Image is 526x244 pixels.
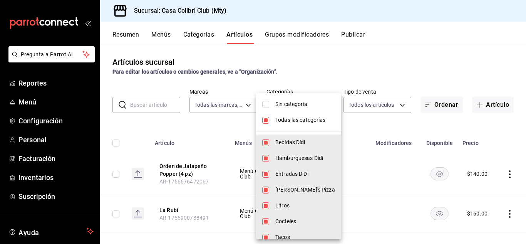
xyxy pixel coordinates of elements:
span: Bebidas Didi [275,138,335,146]
span: Cocteles [275,217,335,225]
span: Entradas DiDi [275,170,335,178]
span: Hamburguesas Didi [275,154,335,162]
span: Sin categoría [275,100,335,108]
span: Tacos [275,233,335,241]
span: Litros [275,202,335,210]
span: Todas las categorías [275,116,335,124]
span: [PERSON_NAME]'s Pizza [275,186,335,194]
